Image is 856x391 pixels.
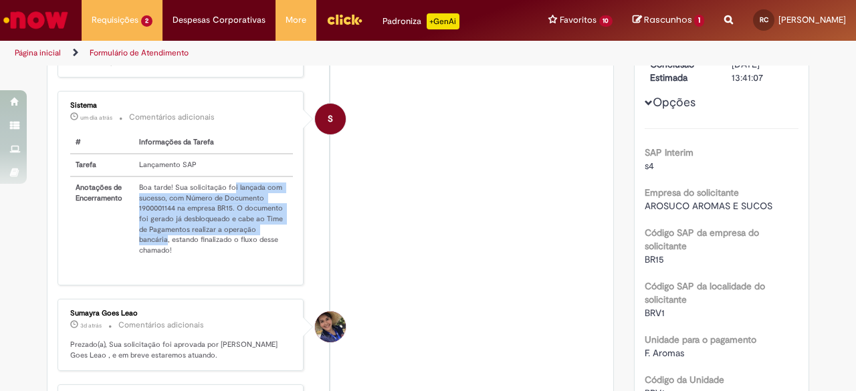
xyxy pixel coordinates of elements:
[80,114,112,122] span: um dia atrás
[129,112,215,123] small: Comentários adicionais
[118,319,204,331] small: Comentários adicionais
[645,334,756,346] b: Unidade para o pagamento
[80,114,112,122] time: 29/08/2025 12:22:56
[645,227,759,252] b: Código SAP da empresa do solicitante
[141,15,152,27] span: 2
[645,347,684,359] span: F. Aromas
[90,47,189,58] a: Formulário de Atendimento
[645,200,772,212] span: AROSUCO AROMAS E SUCOS
[15,47,61,58] a: Página inicial
[70,154,134,176] th: Tarefa
[173,13,265,27] span: Despesas Corporativas
[80,321,102,330] span: 3d atrás
[599,15,613,27] span: 10
[92,13,138,27] span: Requisições
[70,309,293,317] div: Sumayra Goes Leao
[383,13,459,29] div: Padroniza
[315,104,346,134] div: System
[645,280,765,305] b: Código SAP da localidade do solicitante
[645,186,739,199] b: Empresa do solicitante
[10,41,560,66] ul: Trilhas de página
[760,15,768,24] span: RC
[694,15,704,27] span: 1
[134,176,293,261] td: Boa tarde! Sua solicitação foi lançada com sucesso, com Número de Documento 1900001144 na empresa...
[80,321,102,330] time: 28/08/2025 10:41:31
[315,311,346,342] div: Sumayra Goes Leao
[645,160,654,172] span: s4
[286,13,306,27] span: More
[778,14,846,25] span: [PERSON_NAME]
[644,13,692,26] span: Rascunhos
[328,103,333,135] span: S
[134,132,293,154] th: Informações da Tarefa
[70,132,134,154] th: #
[70,176,134,261] th: Anotações de Encerramento
[70,340,293,360] p: Prezado(a), Sua solicitação foi aprovada por [PERSON_NAME] Goes Leao , e em breve estaremos atuando.
[134,154,293,176] td: Lançamento SAP
[326,9,362,29] img: click_logo_yellow_360x200.png
[732,57,794,84] div: [DATE] 13:41:07
[645,307,665,319] span: BRV1
[645,374,724,386] b: Código da Unidade
[1,7,70,33] img: ServiceNow
[70,102,293,110] div: Sistema
[427,13,459,29] p: +GenAi
[560,13,597,27] span: Favoritos
[645,253,664,265] span: BR15
[640,57,722,84] dt: Conclusão Estimada
[645,146,693,158] b: SAP Interim
[633,14,704,27] a: Rascunhos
